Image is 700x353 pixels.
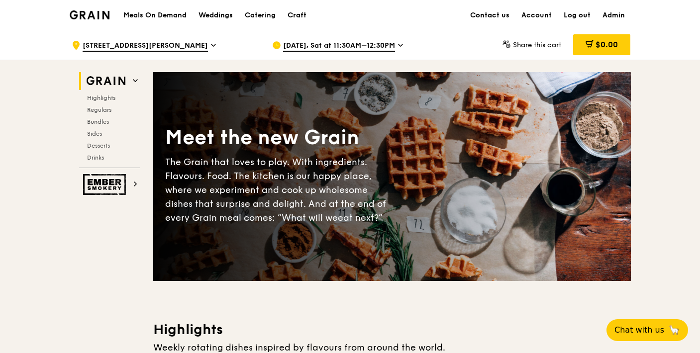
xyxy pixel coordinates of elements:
a: Contact us [464,0,515,30]
a: Account [515,0,558,30]
a: Admin [597,0,631,30]
div: Catering [245,0,276,30]
span: Drinks [87,154,104,161]
span: [DATE], Sat at 11:30AM–12:30PM [283,41,395,52]
h1: Meals On Demand [123,10,187,20]
span: Chat with us [614,324,664,336]
a: Log out [558,0,597,30]
img: Grain web logo [83,72,129,90]
div: Meet the new Grain [165,124,392,151]
button: Chat with us🦙 [606,319,688,341]
span: Sides [87,130,102,137]
a: Craft [282,0,312,30]
div: Weddings [199,0,233,30]
span: $0.00 [596,40,618,49]
img: Ember Smokery web logo [83,174,129,195]
span: eat next?” [338,212,383,223]
span: Regulars [87,106,111,113]
img: Grain [70,10,110,19]
span: Desserts [87,142,110,149]
span: Bundles [87,118,109,125]
h3: Highlights [153,321,631,339]
span: Highlights [87,94,115,101]
span: [STREET_ADDRESS][PERSON_NAME] [83,41,208,52]
span: 🦙 [668,324,680,336]
div: The Grain that loves to play. With ingredients. Flavours. Food. The kitchen is our happy place, w... [165,155,392,225]
div: Craft [288,0,306,30]
a: Catering [239,0,282,30]
span: Share this cart [513,41,561,49]
a: Weddings [193,0,239,30]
